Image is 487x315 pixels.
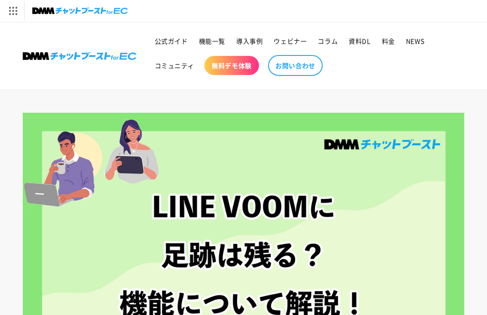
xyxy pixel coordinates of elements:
a: コラム [312,31,343,50]
a: 導入事例 [231,31,268,50]
a: お問い合わせ [268,55,323,76]
a: 機能一覧 [193,31,231,50]
a: 資料DL [343,31,376,50]
span: 無料デモ体験 [212,61,252,70]
img: 株式会社DMM Boost [23,52,137,60]
span: コラム [318,37,338,45]
span: 資料DL [349,37,370,45]
span: ウェビナー [274,37,307,45]
span: NEWS [406,37,424,45]
img: サービス [1,1,24,20]
img: チャットブーストforEC [32,5,128,17]
span: 公式ガイド [155,37,188,45]
span: コミュニティ [155,61,195,70]
a: 料金 [376,31,401,50]
a: NEWS [401,31,430,50]
a: コミュニティ [149,56,200,75]
span: お問い合わせ [275,61,315,70]
a: 無料デモ体験 [204,56,259,75]
span: 導入事例 [236,37,263,45]
a: ウェビナー [268,31,312,50]
a: 公式ガイド [149,31,193,50]
span: 機能一覧 [199,37,225,45]
span: 料金 [382,37,395,45]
